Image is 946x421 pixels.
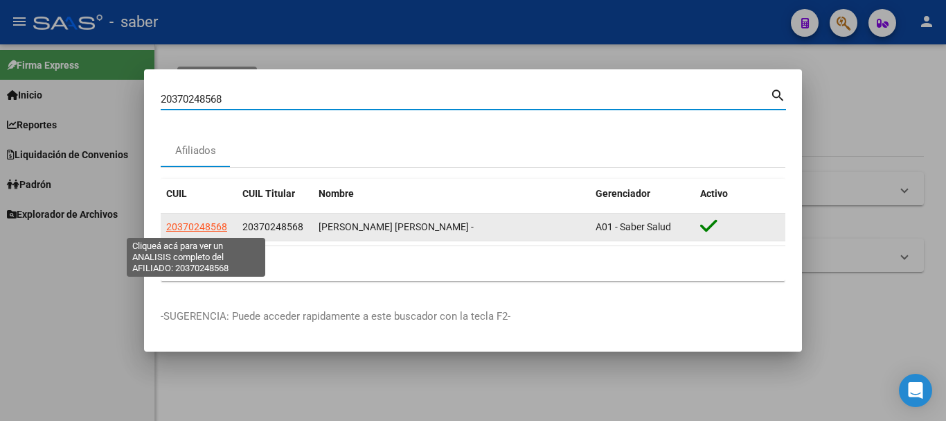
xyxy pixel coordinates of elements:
[166,188,187,199] span: CUIL
[175,143,216,159] div: Afiliados
[237,179,313,209] datatable-header-cell: CUIL Titular
[899,374,932,407] div: Open Intercom Messenger
[161,179,237,209] datatable-header-cell: CUIL
[770,86,786,103] mat-icon: search
[161,246,785,281] div: 1 total
[319,188,354,199] span: Nombre
[313,179,590,209] datatable-header-cell: Nombre
[242,188,295,199] span: CUIL Titular
[161,309,785,325] p: -SUGERENCIA: Puede acceder rapidamente a este buscador con la tecla F2-
[596,188,650,199] span: Gerenciador
[695,179,785,209] datatable-header-cell: Activo
[166,221,227,232] span: 20370248568
[596,221,671,232] span: A01 - Saber Salud
[590,179,695,209] datatable-header-cell: Gerenciador
[242,221,303,232] span: 20370248568
[700,188,728,199] span: Activo
[319,219,584,235] div: [PERSON_NAME] [PERSON_NAME] -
